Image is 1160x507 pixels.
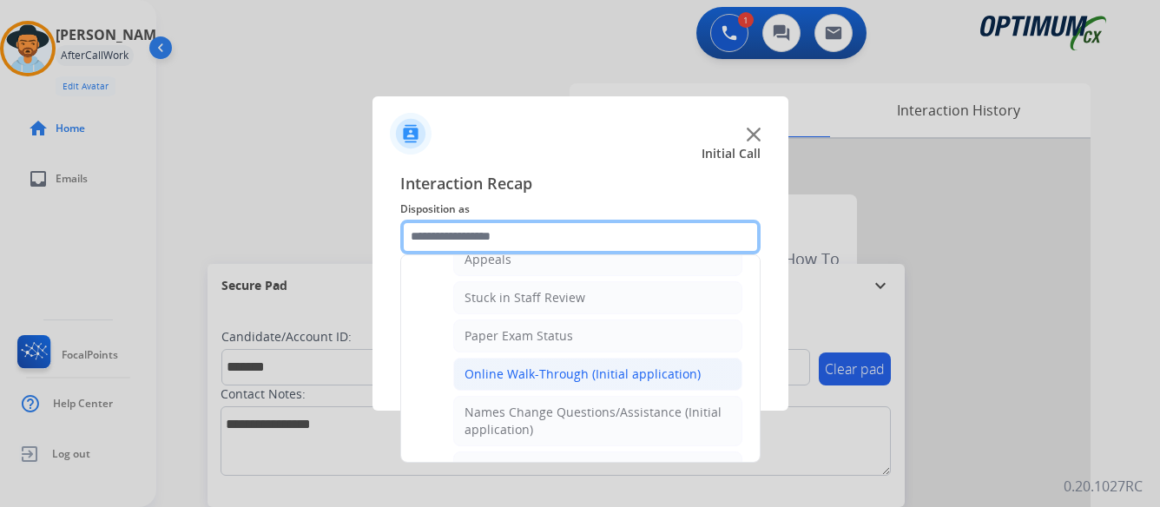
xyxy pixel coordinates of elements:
[465,404,731,438] div: Names Change Questions/Assistance (Initial application)
[390,113,432,155] img: contactIcon
[702,145,761,162] span: Initial Call
[465,251,511,268] div: Appeals
[400,171,761,199] span: Interaction Recap
[465,289,585,306] div: Stuck in Staff Review
[1064,476,1143,497] p: 0.20.1027RC
[465,327,573,345] div: Paper Exam Status
[465,459,670,477] div: Endorsement Number Not Working
[465,365,701,383] div: Online Walk-Through (Initial application)
[400,199,761,220] span: Disposition as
